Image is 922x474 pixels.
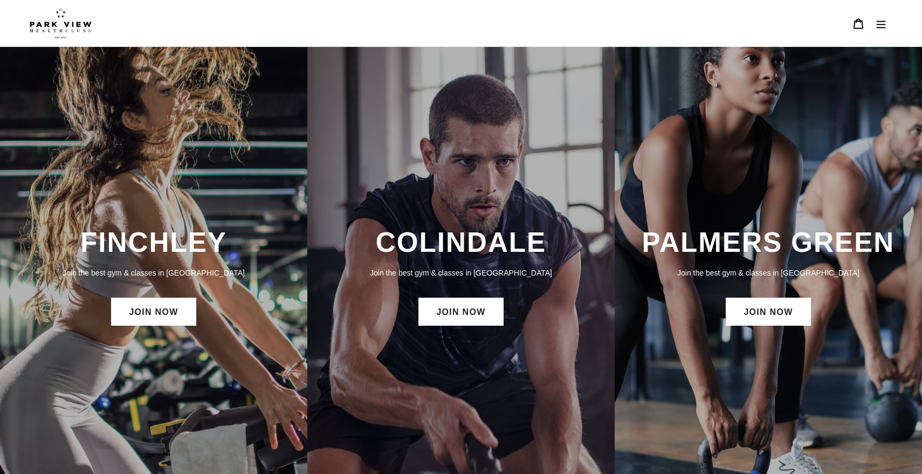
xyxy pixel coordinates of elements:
[726,298,810,326] a: JOIN NOW: Palmers Green Membership
[30,8,92,38] img: Park view health clubs is a gym near you.
[870,12,892,35] button: Menu
[625,226,911,259] h3: PALMERS GREEN
[11,226,297,259] h3: FINCHLEY
[318,226,604,259] h3: COLINDALE
[418,298,503,326] a: JOIN NOW: Colindale Membership
[625,267,911,279] p: Join the best gym & classes in [GEOGRAPHIC_DATA]
[111,298,196,326] a: JOIN NOW: Finchley Membership
[318,267,604,279] p: Join the best gym & classes in [GEOGRAPHIC_DATA]
[11,267,297,279] p: Join the best gym & classes in [GEOGRAPHIC_DATA]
